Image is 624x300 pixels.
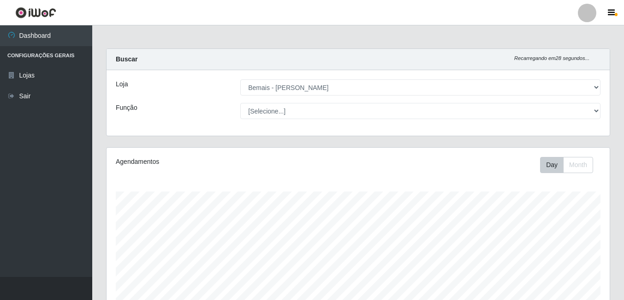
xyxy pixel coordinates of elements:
[540,157,593,173] div: First group
[563,157,593,173] button: Month
[540,157,564,173] button: Day
[116,157,309,167] div: Agendamentos
[540,157,600,173] div: Toolbar with button groups
[116,79,128,89] label: Loja
[514,55,589,61] i: Recarregando em 28 segundos...
[116,103,137,113] label: Função
[116,55,137,63] strong: Buscar
[15,7,56,18] img: CoreUI Logo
